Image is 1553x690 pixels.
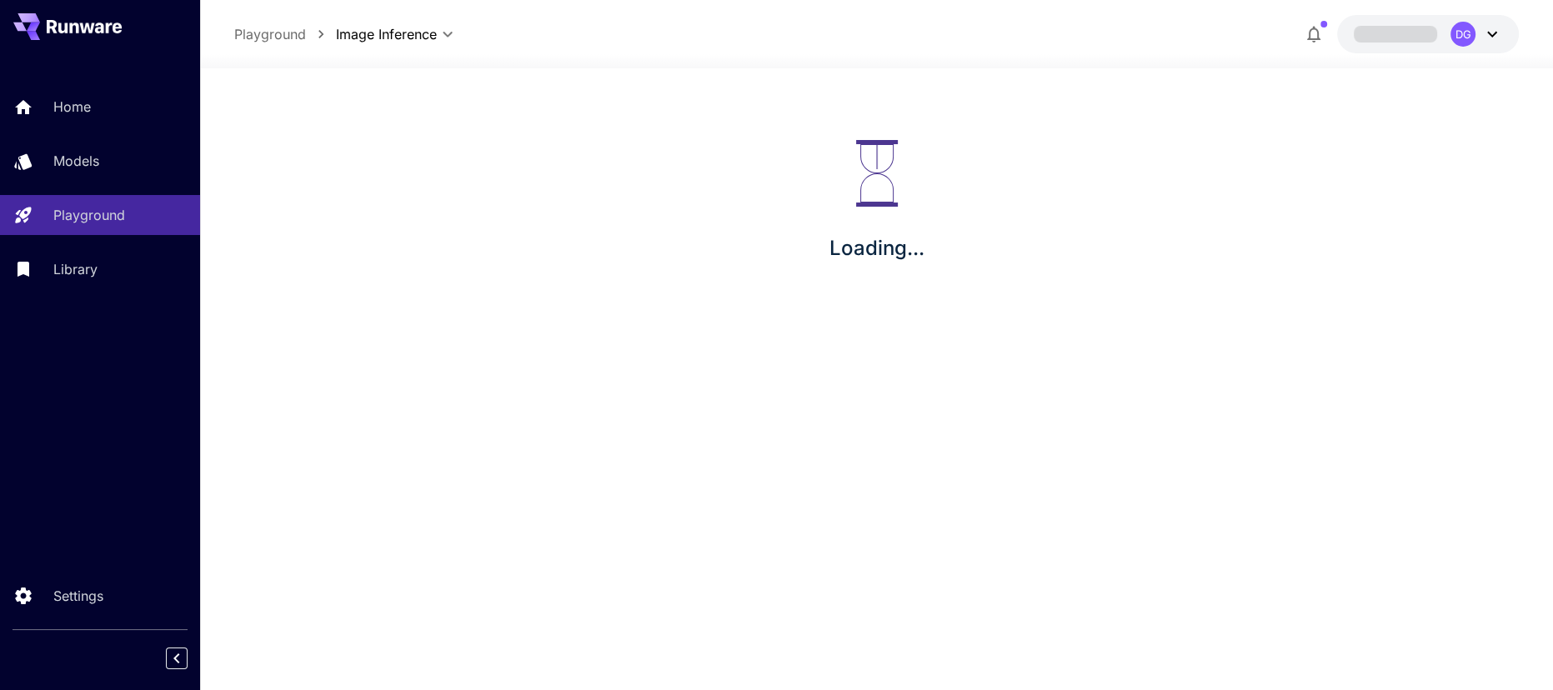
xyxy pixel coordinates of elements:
[53,205,125,225] p: Playground
[234,24,306,44] a: Playground
[53,151,99,171] p: Models
[166,647,188,669] button: Collapse sidebar
[53,97,91,117] p: Home
[336,24,437,44] span: Image Inference
[1337,15,1519,53] button: DG
[53,586,103,606] p: Settings
[829,233,924,263] p: Loading...
[1450,22,1475,47] div: DG
[234,24,336,44] nav: breadcrumb
[53,259,98,279] p: Library
[178,643,200,673] div: Collapse sidebar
